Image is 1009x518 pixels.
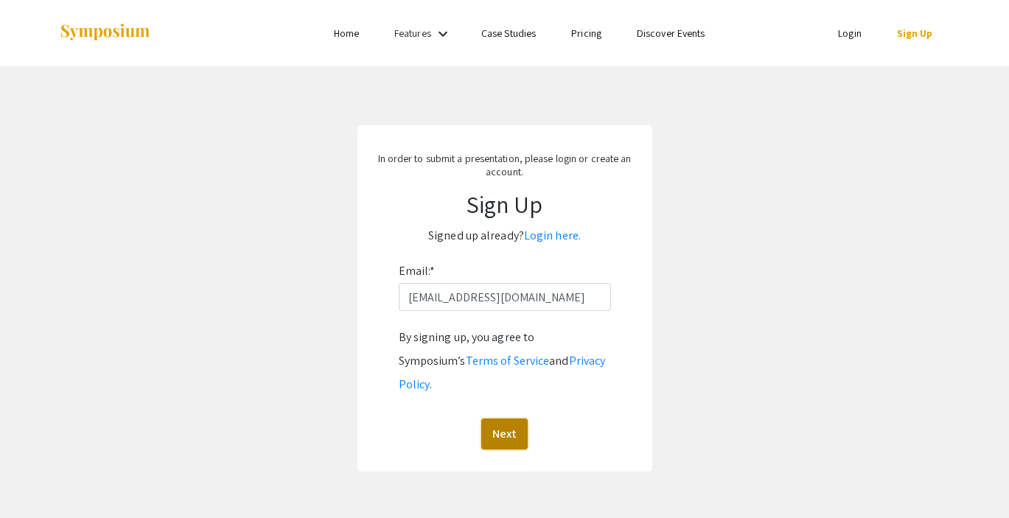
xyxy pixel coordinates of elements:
a: Login here. [524,228,581,243]
a: Terms of Service [466,353,550,368]
a: Login [838,27,862,40]
iframe: Chat [11,452,63,507]
h1: Sign Up [372,190,638,218]
label: Email: [399,259,436,283]
a: Home [334,27,359,40]
p: Signed up already? [372,224,638,248]
a: Features [394,27,431,40]
a: Sign Up [897,27,933,40]
a: Pricing [571,27,601,40]
mat-icon: Expand Features list [434,25,452,43]
img: Symposium by ForagerOne [59,23,151,43]
a: Case Studies [481,27,536,40]
p: In order to submit a presentation, please login or create an account. [372,152,638,178]
button: Next [481,419,528,449]
a: Discover Events [637,27,705,40]
div: By signing up, you agree to Symposium’s and . [399,326,611,396]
